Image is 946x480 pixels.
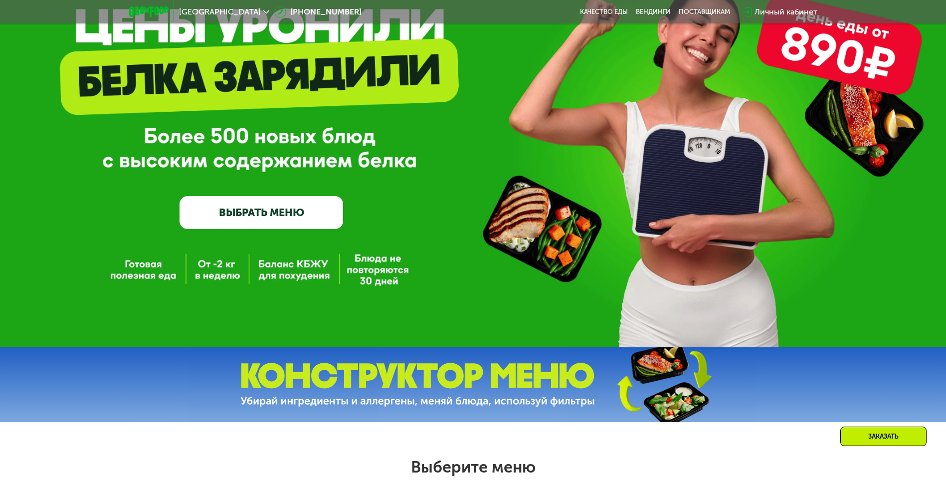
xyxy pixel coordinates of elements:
a: Вендинги [636,8,671,16]
span: [GEOGRAPHIC_DATA] [179,8,261,16]
div: Личный кабинет [755,6,817,18]
a: Качество еды [580,8,628,16]
a: [PHONE_NUMBER] [274,6,362,18]
h2: Выберите меню [32,457,914,477]
a: ВЫБРАТЬ МЕНЮ [180,196,343,229]
div: поставщикам [679,8,730,16]
div: Заказать [840,427,927,446]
